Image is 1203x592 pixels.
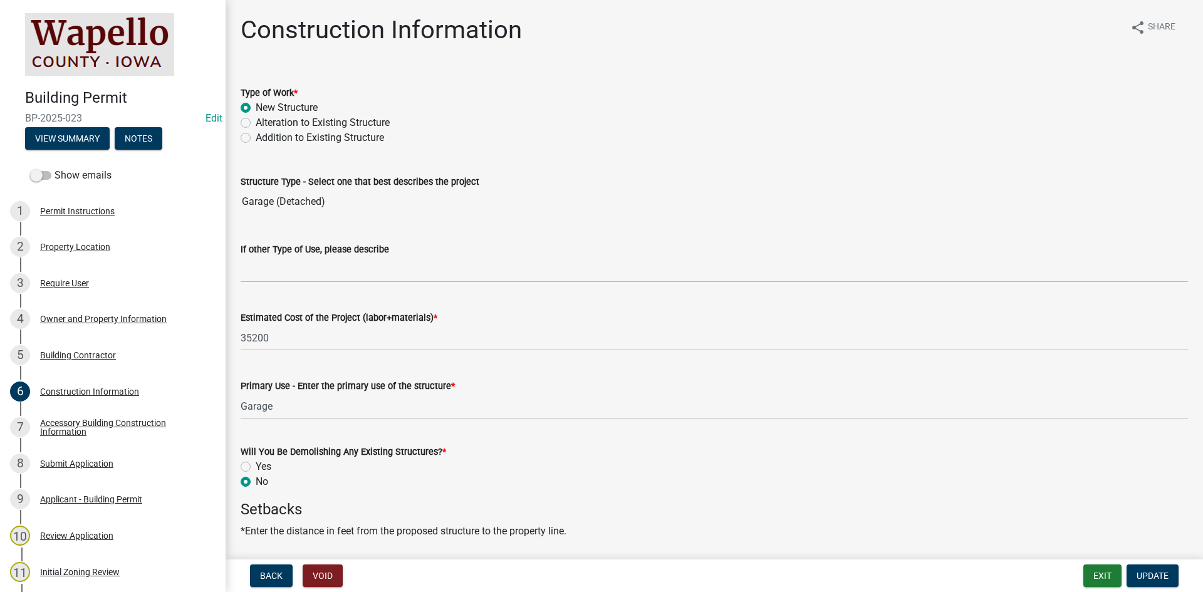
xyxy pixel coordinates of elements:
div: 11 [10,562,30,582]
div: Submit Application [40,459,113,468]
label: Structure Type - Select one that best describes the project [241,178,479,187]
div: 3 [10,273,30,293]
span: BP-2025-023 [25,112,200,124]
div: Applicant - Building Permit [40,495,142,504]
div: 1 [10,201,30,221]
label: New Structure [256,100,318,115]
button: Update [1127,564,1179,587]
img: Wapello County, Iowa [25,13,174,76]
button: Exit [1083,564,1122,587]
p: *Enter the distance in feet from the proposed structure to the property line. [241,524,1188,539]
span: Update [1137,571,1169,581]
div: 7 [10,417,30,437]
div: 9 [10,489,30,509]
wm-modal-confirm: Notes [115,134,162,144]
div: Owner and Property Information [40,314,167,323]
div: Building Contractor [40,351,116,360]
div: Construction Information [40,387,139,396]
div: 5 [10,345,30,365]
div: Property Location [40,242,110,251]
button: shareShare [1120,15,1185,39]
h1: Construction Information [241,15,522,45]
label: Estimated Cost of the Project (labor+materials) [241,314,437,323]
label: Yes [256,459,271,474]
label: Addition to Existing Structure [256,130,384,145]
a: Edit [206,112,222,124]
span: Back [260,571,283,581]
div: 2 [10,237,30,257]
button: View Summary [25,127,110,150]
div: Initial Zoning Review [40,568,120,576]
div: 4 [10,309,30,329]
wm-modal-confirm: Summary [25,134,110,144]
label: Primary Use - Enter the primary use of the structure [241,382,455,391]
div: 6 [10,382,30,402]
label: Type of Work [241,89,298,98]
label: Show emails [30,168,112,183]
span: Share [1148,20,1175,35]
h4: Setbacks [241,501,1188,519]
label: No [256,474,268,489]
div: Review Application [40,531,113,540]
i: share [1130,20,1145,35]
div: Accessory Building Construction Information [40,418,206,436]
div: Permit Instructions [40,207,115,216]
label: Alteration to Existing Structure [256,115,390,130]
label: Will You Be Demolishing Any Existing Structures? [241,448,446,457]
button: Back [250,564,293,587]
button: Notes [115,127,162,150]
label: If other Type of Use, please describe [241,246,389,254]
div: 8 [10,454,30,474]
button: Void [303,564,343,587]
div: Require User [40,279,89,288]
h4: Building Permit [25,89,216,107]
div: 10 [10,526,30,546]
wm-modal-confirm: Edit Application Number [206,112,222,124]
